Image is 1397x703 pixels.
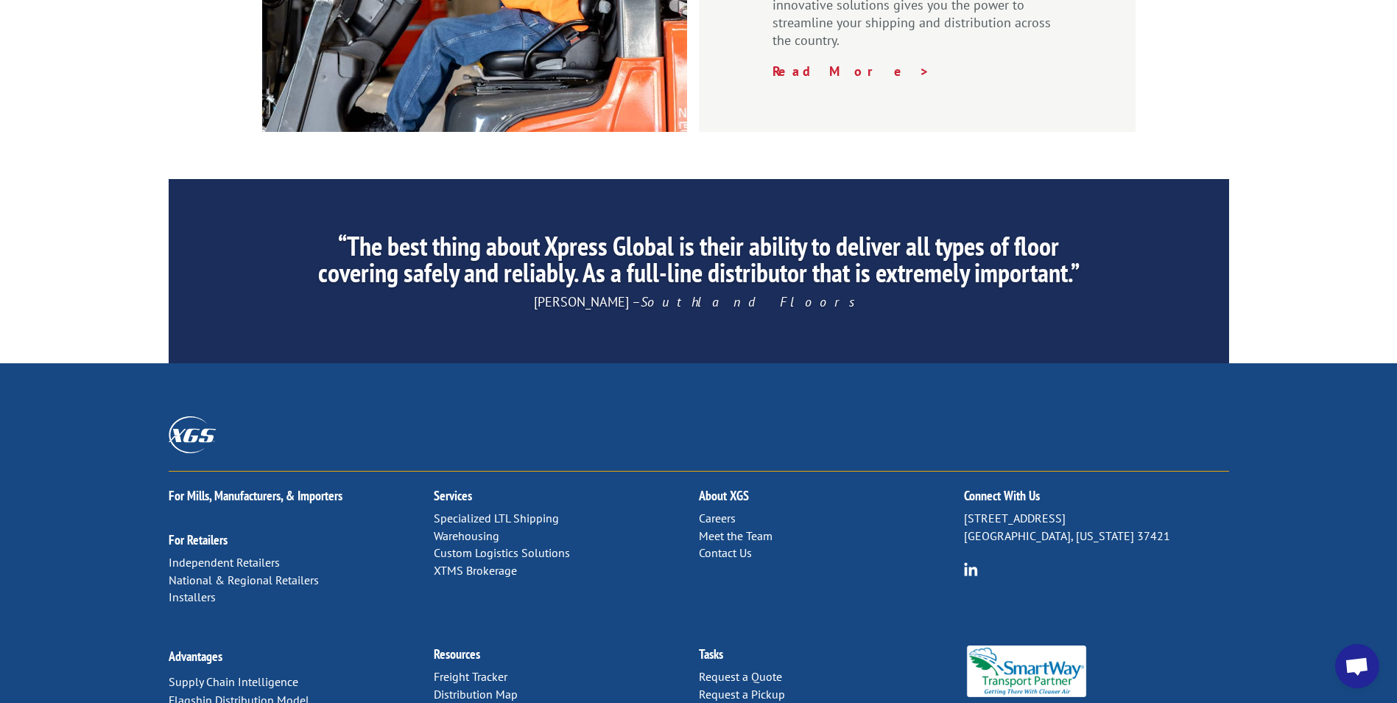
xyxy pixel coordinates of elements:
a: Freight Tracker [434,669,507,684]
a: Warehousing [434,528,499,543]
a: Services [434,487,472,504]
a: Request a Quote [699,669,782,684]
img: group-6 [964,562,978,576]
a: Advantages [169,648,222,665]
a: About XGS [699,487,749,504]
a: Request a Pickup [699,687,785,702]
img: XGS_Logos_ALL_2024_All_White [169,416,216,452]
a: For Retailers [169,531,228,548]
em: Southland Floors [641,293,864,310]
a: Installers [169,590,216,604]
a: Custom Logistics Solutions [434,545,570,560]
a: Meet the Team [699,528,773,543]
a: XTMS Brokerage [434,563,517,578]
a: Supply Chain Intelligence [169,674,298,689]
img: Smartway_Logo [964,646,1090,697]
a: National & Regional Retailers [169,573,319,587]
a: Contact Us [699,545,752,560]
a: For Mills, Manufacturers, & Importers [169,487,342,504]
a: Careers [699,511,736,525]
h2: Connect With Us [964,489,1229,510]
a: Distribution Map [434,687,518,702]
span: [PERSON_NAME] – [534,293,864,310]
h2: “The best thing about Xpress Global is their ability to deliver all types of floor covering safel... [306,233,1090,293]
div: Open chat [1335,644,1379,688]
a: Resources [434,646,480,662]
p: [STREET_ADDRESS] [GEOGRAPHIC_DATA], [US_STATE] 37421 [964,510,1229,545]
a: Read More > [773,63,930,80]
a: Independent Retailers [169,555,280,570]
a: Specialized LTL Shipping [434,511,559,525]
h2: Tasks [699,648,964,668]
